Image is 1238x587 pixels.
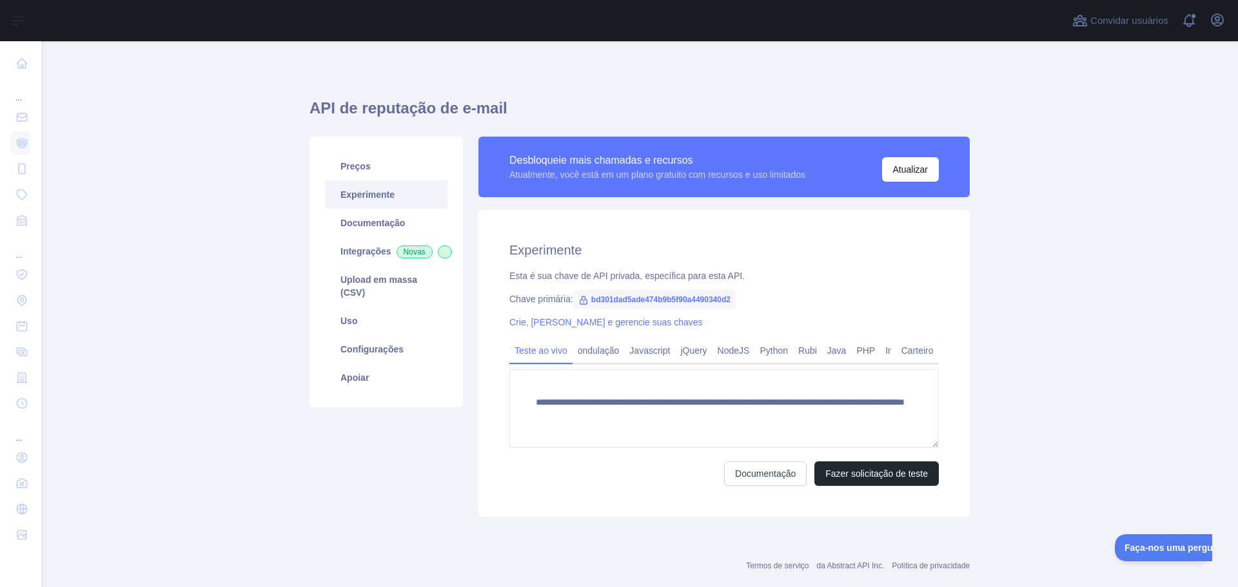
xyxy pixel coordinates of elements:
[1115,534,1212,561] iframe: Alternar Suporte ao Cliente
[509,243,582,257] font: Experimente
[404,247,426,256] font: Novas
[825,468,928,479] font: Fazer solicitação de teste
[578,345,620,356] font: ondulação
[325,209,447,237] a: Documentação
[746,561,809,570] a: Termos de serviço
[509,294,573,304] font: Chave primária:
[892,561,970,570] a: Política de privacidade
[798,345,817,356] font: Rubi
[509,169,805,180] font: Atualmente, você está em um plano gratuito com recursos e uso limitados
[325,180,447,209] a: Experimente
[882,157,939,182] button: Atualizar
[901,345,934,356] font: Carteiro
[735,468,796,479] font: Documentação
[1070,10,1171,31] button: Convidar usuários
[325,363,447,392] a: Apoiar
[340,274,417,298] font: Upload em massa (CSV)
[340,316,357,326] font: Uso
[309,99,507,117] font: API de reputação de e-mail
[724,461,807,486] a: Documentação
[509,317,703,327] a: Crie, [PERSON_NAME] e gerencie suas chaves
[325,152,447,180] a: Preços
[15,251,22,260] font: ...
[325,237,447,265] a: IntegraçõesNovas
[340,344,404,354] font: Configurações
[340,372,369,383] font: Apoiar
[325,307,447,335] a: Uso
[10,8,112,19] font: Faça-nos uma pergunta
[856,345,875,356] font: PHP
[15,93,22,102] font: ...
[1090,15,1168,26] font: Convidar usuários
[340,189,395,200] font: Experimente
[814,461,939,486] button: Fazer solicitação de teste
[885,345,891,356] font: Ir
[760,345,788,356] font: Python
[340,161,371,171] font: Preços
[629,345,670,356] font: Javascript
[817,561,885,570] a: da Abstract API Inc.
[718,345,750,356] font: NodeJS
[340,218,405,228] font: Documentação
[680,345,707,356] font: jQuery
[15,434,22,443] font: ...
[325,265,447,307] a: Upload em massa (CSV)
[893,164,928,175] font: Atualizar
[515,345,567,356] font: Teste ao vivo
[325,335,447,363] a: Configurações
[340,246,391,256] font: Integrações
[591,295,731,304] font: bd301dad5ade474b9b5f90a4490340d2
[509,271,745,281] font: Esta é sua chave de API privada, específica para esta API.
[827,345,847,356] font: Java
[509,155,693,166] font: Desbloqueie mais chamadas e recursos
